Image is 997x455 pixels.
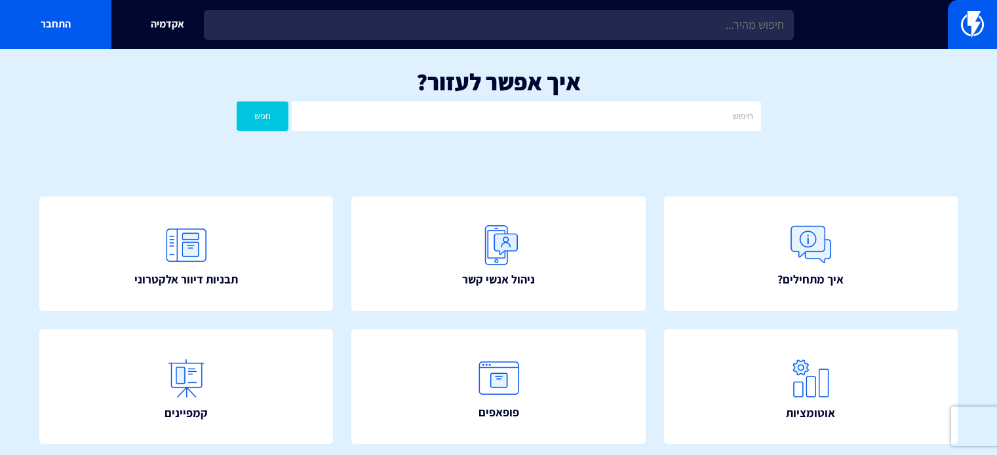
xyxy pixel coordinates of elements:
button: חפש [237,101,289,131]
input: חיפוש מהיר... [204,10,794,40]
a: איך מתחילים? [664,196,958,311]
span: תבניות דיוור אלקטרוני [134,271,238,288]
span: אוטומציות [786,405,835,422]
span: איך מתחילים? [777,271,844,288]
a: קמפיינים [39,329,333,444]
h1: איך אפשר לעזור? [20,69,977,95]
a: תבניות דיוור אלקטרוני [39,196,333,311]
input: חיפוש [292,101,760,131]
a: ניהול אנשי קשר [351,196,645,311]
span: קמפיינים [165,405,208,422]
a: אוטומציות [664,329,958,444]
span: ניהול אנשי קשר [462,271,535,288]
a: פופאפים [351,329,645,444]
span: פופאפים [479,404,519,421]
